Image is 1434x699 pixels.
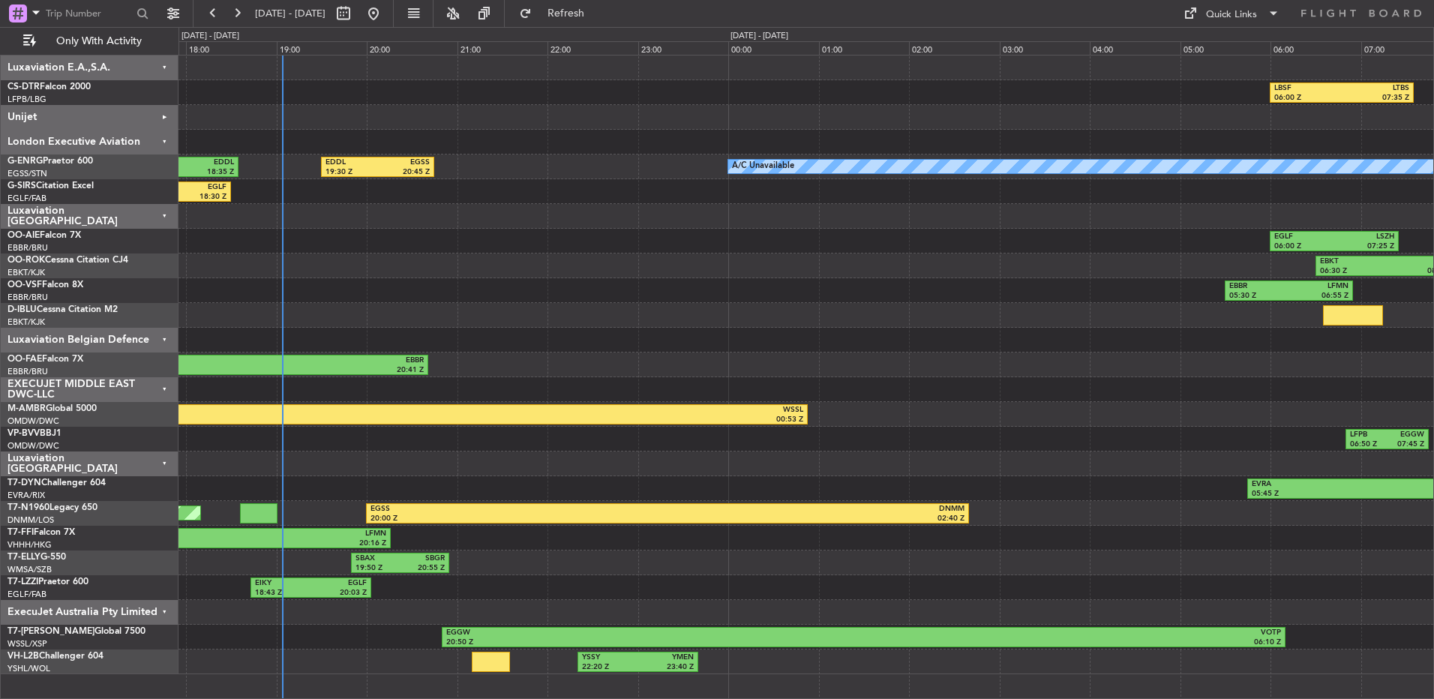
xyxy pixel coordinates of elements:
span: Only With Activity [39,36,158,46]
a: EGLF/FAB [7,589,46,600]
div: A/C Unavailable [732,155,794,178]
a: VP-BVVBBJ1 [7,429,61,438]
span: VH-L2B [7,652,39,661]
div: 23:40 Z [637,662,694,673]
div: LFPB [1350,430,1387,440]
div: 18:00 [186,41,276,55]
div: EDDL [325,157,378,168]
a: CS-DTRFalcon 2000 [7,82,91,91]
div: SBGR [400,553,445,564]
div: [DATE] - [DATE] [181,30,239,43]
div: EGLF [171,182,227,193]
div: 06:10 Z [863,637,1281,648]
a: OO-FAEFalcon 7X [7,355,83,364]
div: 23:00 [638,41,728,55]
div: 19:30 Z [325,167,378,178]
div: EGSS [370,504,667,514]
div: 06:55 Z [1289,291,1349,301]
div: 20:45 Z [378,167,430,178]
a: OO-ROKCessna Citation CJ4 [7,256,128,265]
div: 06:00 Z [1274,241,1334,252]
div: DNMM [667,504,964,514]
div: 05:45 Z [1252,489,1372,499]
a: EBKT/KJK [7,316,45,328]
a: OMDW/DWC [7,440,59,451]
div: EIKY [255,578,311,589]
div: 18:35 Z [169,167,235,178]
a: EBBR/BRU [7,242,48,253]
a: T7-LZZIPraetor 600 [7,577,88,586]
div: LTBS [1342,83,1409,94]
div: 22:00 [547,41,637,55]
a: EBBR/BRU [7,292,48,303]
a: EGLF/FAB [7,193,46,204]
span: T7-[PERSON_NAME] [7,627,94,636]
div: LSZH [1334,232,1394,242]
div: 05:00 [1180,41,1270,55]
div: 20:41 Z [82,365,424,376]
div: 06:00 [1270,41,1360,55]
div: LFMN [1289,281,1349,292]
div: LFMN [104,529,386,539]
div: 03:00 [1000,41,1090,55]
div: YMEN [637,652,694,663]
button: Quick Links [1176,1,1287,25]
a: T7-N1960Legacy 650 [7,503,97,512]
a: EGSS/STN [7,168,47,179]
div: EGLF [310,578,367,589]
div: WSSL [472,405,803,415]
div: 19:50 Z [355,563,400,574]
div: YSSY [582,652,638,663]
a: YSHL/WOL [7,663,50,674]
div: LBSF [1274,83,1342,94]
a: T7-DYNChallenger 604 [7,478,106,487]
a: T7-[PERSON_NAME]Global 7500 [7,627,145,636]
span: T7-DYN [7,478,41,487]
div: 20:00 [367,41,457,55]
div: 02:00 [909,41,999,55]
a: OO-AIEFalcon 7X [7,231,81,240]
div: 07:35 Z [1342,93,1409,103]
div: 07:25 Z [1334,241,1394,252]
span: G-ENRG [7,157,43,166]
a: M-AMBRGlobal 5000 [7,404,97,413]
a: DNMM/LOS [7,514,54,526]
div: 20:00 Z [370,514,667,524]
a: WMSA/SZB [7,564,52,575]
div: EGLF [1274,232,1334,242]
div: [DATE] - [DATE] [730,30,788,43]
a: EBKT/KJK [7,267,45,278]
div: 02:40 Z [667,514,964,524]
a: LFPB/LBG [7,94,46,105]
div: EDDL [169,157,235,168]
div: 00:00 [728,41,818,55]
span: OO-AIE [7,231,40,240]
div: 18:43 Z [255,588,311,598]
span: T7-FFI [7,528,34,537]
div: 00:53 Z [472,415,803,425]
a: T7-FFIFalcon 7X [7,528,75,537]
a: T7-ELLYG-550 [7,553,66,562]
div: 20:50 Z [446,637,864,648]
div: 20:55 Z [400,563,445,574]
span: G-SIRS [7,181,36,190]
div: EVRA [1252,479,1372,490]
div: 06:50 Z [1350,439,1387,450]
div: EBKT [1320,256,1387,267]
span: [DATE] - [DATE] [255,7,325,20]
span: T7-LZZI [7,577,38,586]
div: 05:30 Z [1229,291,1289,301]
div: 21:00 [457,41,547,55]
button: Only With Activity [16,29,163,53]
div: 07:45 Z [1387,439,1423,450]
div: 18:30 Z [171,192,227,202]
div: EBBR [1229,281,1289,292]
span: OO-FAE [7,355,42,364]
a: EBBR/BRU [7,366,48,377]
div: OMDW [142,405,472,415]
div: 19:00 [277,41,367,55]
div: VOTP [863,628,1281,638]
span: VP-BVV [7,429,40,438]
div: EGGW [1387,430,1423,440]
a: EVRA/RIX [7,490,45,501]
